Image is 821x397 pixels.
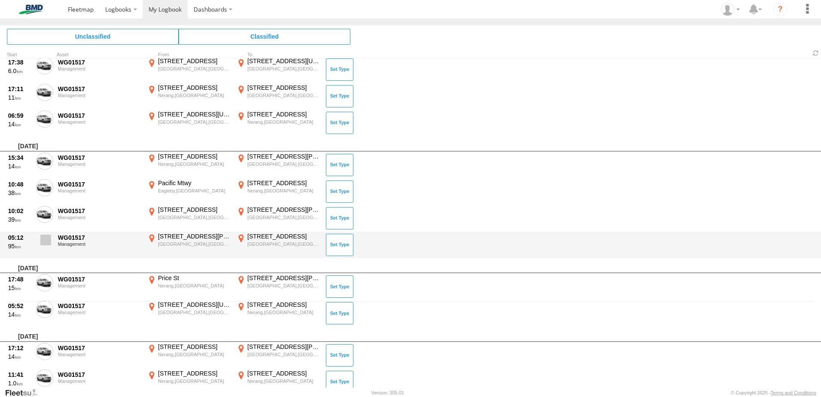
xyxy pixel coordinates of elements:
[326,58,353,81] button: Click to Set
[9,5,53,14] img: bmd-logo.svg
[326,207,353,229] button: Click to Set
[247,283,320,289] div: [GEOGRAPHIC_DATA],[GEOGRAPHIC_DATA]
[8,58,31,66] div: 17:38
[247,92,320,98] div: [GEOGRAPHIC_DATA],[GEOGRAPHIC_DATA]
[8,311,31,318] div: 14
[247,232,320,240] div: [STREET_ADDRESS]
[146,232,232,257] label: Click to View Event Location
[158,110,231,118] div: [STREET_ADDRESS][US_STATE]
[247,119,320,125] div: Nerang,[GEOGRAPHIC_DATA]
[235,53,321,57] div: To
[5,388,44,397] a: Visit our Website
[247,309,320,315] div: Nerang,[GEOGRAPHIC_DATA]
[8,120,31,128] div: 14
[58,234,141,241] div: WG01517
[146,206,232,231] label: Click to View Event Location
[58,283,141,288] div: Management
[7,53,33,57] div: Click to Sort
[773,3,787,16] i: ?
[158,84,231,92] div: [STREET_ADDRESS]
[7,29,179,44] span: Click to view Unclassified Trips
[247,206,320,214] div: [STREET_ADDRESS][PERSON_NAME]
[146,274,232,299] label: Click to View Event Location
[326,344,353,366] button: Click to Set
[8,371,31,379] div: 11:41
[158,283,231,289] div: Nerang,[GEOGRAPHIC_DATA]
[247,84,320,92] div: [STREET_ADDRESS]
[247,241,320,247] div: [GEOGRAPHIC_DATA],[GEOGRAPHIC_DATA]
[158,232,231,240] div: [STREET_ADDRESS][PERSON_NAME]
[146,57,232,82] label: Click to View Event Location
[247,179,320,187] div: [STREET_ADDRESS]
[731,390,816,395] div: © Copyright 2025 -
[718,3,743,16] div: Keegan Neal
[235,153,321,177] label: Click to View Event Location
[8,242,31,250] div: 95
[158,241,231,247] div: [GEOGRAPHIC_DATA],[GEOGRAPHIC_DATA]
[158,351,231,357] div: Nerang,[GEOGRAPHIC_DATA]
[235,301,321,326] label: Click to View Event Location
[158,274,231,282] div: Price St
[247,161,320,167] div: [GEOGRAPHIC_DATA],[GEOGRAPHIC_DATA]
[58,310,141,315] div: Management
[158,301,231,308] div: [STREET_ADDRESS][US_STATE]
[158,378,231,384] div: Nerang,[GEOGRAPHIC_DATA]
[8,85,31,93] div: 17:11
[326,371,353,393] button: Click to Set
[58,302,141,310] div: WG01517
[235,274,321,299] label: Click to View Event Location
[8,162,31,170] div: 14
[58,188,141,193] div: Management
[235,206,321,231] label: Click to View Event Location
[58,85,141,93] div: WG01517
[158,206,231,214] div: [STREET_ADDRESS]
[158,188,231,194] div: Eagleby,[GEOGRAPHIC_DATA]
[8,180,31,188] div: 10:48
[8,112,31,119] div: 06:59
[371,390,404,395] div: Version: 305.01
[326,302,353,324] button: Click to Set
[158,309,231,315] div: [GEOGRAPHIC_DATA],[GEOGRAPHIC_DATA]
[326,112,353,134] button: Click to Set
[326,154,353,176] button: Click to Set
[158,66,231,72] div: [GEOGRAPHIC_DATA],[GEOGRAPHIC_DATA]
[8,284,31,292] div: 15
[58,93,141,98] div: Management
[158,343,231,351] div: [STREET_ADDRESS]
[247,378,320,384] div: Nerang,[GEOGRAPHIC_DATA]
[158,161,231,167] div: Nerang,[GEOGRAPHIC_DATA]
[247,370,320,377] div: [STREET_ADDRESS]
[58,180,141,188] div: WG01517
[146,301,232,326] label: Click to View Event Location
[158,370,231,377] div: [STREET_ADDRESS]
[771,390,816,395] a: Terms and Conditions
[158,92,231,98] div: Nerang,[GEOGRAPHIC_DATA]
[8,154,31,162] div: 15:34
[8,234,31,241] div: 05:12
[247,301,320,308] div: [STREET_ADDRESS]
[58,58,141,66] div: WG01517
[235,179,321,204] label: Click to View Event Location
[58,154,141,162] div: WG01517
[8,275,31,283] div: 17:48
[235,370,321,394] label: Click to View Event Location
[235,232,321,257] label: Click to View Event Location
[58,162,141,167] div: Management
[326,180,353,203] button: Click to Set
[158,214,231,220] div: [GEOGRAPHIC_DATA],[GEOGRAPHIC_DATA]
[8,379,31,387] div: 1.0
[235,343,321,368] label: Click to View Event Location
[146,370,232,394] label: Click to View Event Location
[326,234,353,256] button: Click to Set
[158,57,231,65] div: [STREET_ADDRESS]
[146,153,232,177] label: Click to View Event Location
[58,275,141,283] div: WG01517
[158,119,231,125] div: [GEOGRAPHIC_DATA],[GEOGRAPHIC_DATA]
[58,112,141,119] div: WG01517
[247,274,320,282] div: [STREET_ADDRESS][PERSON_NAME]
[8,94,31,101] div: 11
[179,29,350,44] span: Click to view Classified Trips
[8,189,31,197] div: 38
[8,207,31,215] div: 10:02
[247,214,320,220] div: [GEOGRAPHIC_DATA],[GEOGRAPHIC_DATA]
